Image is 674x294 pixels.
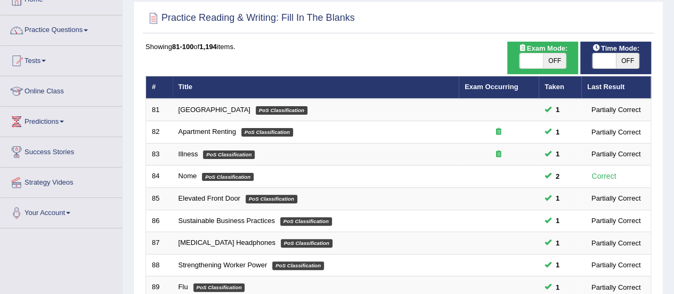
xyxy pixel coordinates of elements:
a: Success Stories [1,137,122,164]
span: Time Mode: [588,43,644,54]
em: PoS Classification [256,106,307,115]
em: PoS Classification [272,261,324,270]
a: Flu [178,283,188,291]
span: You can still take this question [551,126,564,138]
td: 85 [146,188,173,210]
a: Exam Occurring [465,83,518,91]
th: # [146,76,173,99]
th: Last Result [581,76,651,99]
a: [GEOGRAPHIC_DATA] [178,106,250,114]
span: You can still take this question [551,259,564,271]
div: Partially Correct [587,215,645,226]
em: PoS Classification [280,217,332,226]
em: PoS Classification [202,173,254,181]
span: You can still take this question [551,193,564,204]
div: Partially Correct [587,193,645,204]
span: You can still take this question [551,171,564,182]
em: PoS Classification [246,195,297,203]
a: Predictions [1,107,122,133]
a: Strengthening Worker Power [178,261,267,269]
td: 88 [146,254,173,276]
div: Show exams occurring in exams [507,42,578,74]
td: 84 [146,165,173,188]
em: PoS Classification [241,128,293,137]
span: OFF [616,53,639,68]
em: PoS Classification [193,283,245,292]
td: 87 [146,232,173,255]
a: Nome [178,172,197,180]
span: You can still take this question [551,215,564,226]
th: Taken [539,76,581,99]
span: You can still take this question [551,148,564,160]
b: 81-100 [172,43,193,51]
a: Your Account [1,198,122,225]
a: [MEDICAL_DATA] Headphones [178,239,275,247]
div: Partially Correct [587,282,645,293]
span: Exam Mode: [514,43,572,54]
a: Tests [1,46,122,73]
span: You can still take this question [551,237,564,249]
a: Strategy Videos [1,168,122,194]
em: PoS Classification [281,239,332,248]
span: You can still take this question [551,282,564,293]
div: Showing of items. [145,42,651,52]
a: Elevated Front Door [178,194,240,202]
a: Practice Questions [1,15,122,42]
div: Exam occurring question [465,127,533,137]
td: 83 [146,143,173,165]
div: Partially Correct [587,259,645,271]
a: Sustainable Business Practices [178,217,275,225]
div: Partially Correct [587,104,645,115]
td: 86 [146,210,173,232]
a: Online Class [1,76,122,103]
td: 81 [146,99,173,121]
td: 82 [146,121,173,144]
div: Partially Correct [587,126,645,138]
div: Correct [587,170,621,182]
a: Apartment Renting [178,128,236,136]
b: 1,194 [199,43,217,51]
th: Title [173,76,459,99]
em: PoS Classification [203,150,255,159]
h2: Practice Reading & Writing: Fill In The Blanks [145,10,355,26]
div: Exam occurring question [465,149,533,160]
span: OFF [543,53,566,68]
div: Partially Correct [587,148,645,160]
span: You can still take this question [551,104,564,115]
a: Illness [178,150,198,158]
div: Partially Correct [587,237,645,249]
